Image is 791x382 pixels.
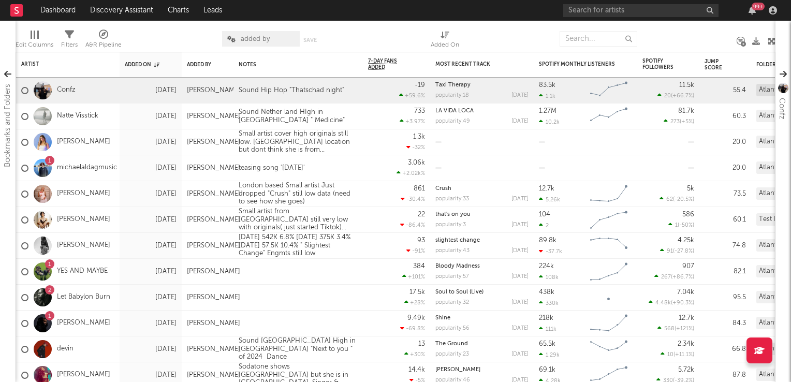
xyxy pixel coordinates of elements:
[539,93,555,99] div: 1.1k
[705,136,746,149] div: 20.0
[675,223,678,228] span: 1
[539,185,554,192] div: 12.7k
[560,31,637,47] input: Search...
[414,108,425,114] div: 733
[125,136,177,149] div: [DATE]
[539,274,559,281] div: 108k
[585,233,632,259] svg: Chart title
[539,248,562,255] div: -37.7k
[511,300,529,305] div: [DATE]
[585,285,632,311] svg: Chart title
[676,326,693,332] span: +121 %
[657,92,694,99] div: ( )
[705,291,746,304] div: 95.5
[664,93,671,99] span: 20
[539,366,555,373] div: 69.1k
[233,108,363,124] div: Sound Nether land HIgh in [GEOGRAPHIC_DATA] " Medicine"
[187,190,240,198] div: [PERSON_NAME]
[57,86,76,95] a: Confz
[435,61,513,67] div: Most Recent Track
[749,6,756,14] button: 99+
[661,274,671,280] span: 267
[397,170,425,177] div: +2.02k %
[61,39,78,51] div: Filters
[233,182,363,206] div: London based Small artist Just dropped "Crush" still low data (need to see how she goes)
[57,241,110,250] a: [PERSON_NAME]
[539,196,560,203] div: 5.26k
[435,263,480,269] a: Bloody Madness
[187,112,240,121] div: [PERSON_NAME]
[675,248,693,254] span: -27.8 %
[187,138,240,146] div: [PERSON_NAME]
[667,352,673,358] span: 10
[187,345,240,354] div: [PERSON_NAME]
[16,39,53,51] div: Edit Columns
[435,341,468,347] a: The Ground
[664,118,694,125] div: ( )
[705,266,746,278] div: 82.1
[435,274,469,280] div: popularity: 57
[435,238,529,243] div: slightest change
[233,233,363,258] div: [DATE] 542K 6.8% [DATE] 375K 3.4% [DATE] 57.5K 10.4% " Slightest Change" Engmts still low
[705,162,746,174] div: 20.0
[539,108,556,114] div: 1.27M
[705,188,746,200] div: 73.5
[400,118,425,125] div: +3.97 %
[187,216,240,224] div: [PERSON_NAME]
[675,197,693,202] span: -20.5 %
[682,263,694,270] div: 907
[418,211,425,218] div: 22
[682,211,694,218] div: 586
[85,26,122,56] div: A&R Pipeline
[539,300,559,306] div: 330k
[657,325,694,332] div: ( )
[407,315,425,321] div: 9.49k
[563,4,719,17] input: Search for artists
[679,82,694,89] div: 11.5k
[435,212,471,217] a: that's on you
[57,371,110,379] a: [PERSON_NAME]
[539,211,550,218] div: 104
[435,82,471,88] a: Taxi Therapy
[16,26,53,56] div: Edit Columns
[241,36,270,42] span: added by
[661,351,694,358] div: ( )
[57,189,110,198] a: [PERSON_NAME]
[678,366,694,373] div: 5.72k
[667,248,673,254] span: 91
[435,289,484,295] a: Soul to Soul (Live)
[539,119,560,125] div: 10.2k
[539,315,553,321] div: 218k
[435,341,529,347] div: The Ground
[660,196,694,202] div: ( )
[187,242,240,250] div: [PERSON_NAME]
[705,317,746,330] div: 84.3
[125,84,177,97] div: [DATE]
[585,181,632,207] svg: Chart title
[705,240,746,252] div: 74.8
[435,93,469,98] div: popularity: 18
[435,186,529,192] div: Crush
[406,247,425,254] div: -91 %
[539,351,560,358] div: 1.29k
[585,104,632,129] svg: Chart title
[649,299,694,306] div: ( )
[435,248,470,254] div: popularity: 43
[418,341,425,347] div: 13
[409,289,425,296] div: 17.5k
[705,369,746,381] div: 87.8
[642,58,679,70] div: Spotify Followers
[678,237,694,244] div: 4.25k
[585,259,632,285] svg: Chart title
[539,61,617,67] div: Spotify Monthly Listeners
[678,108,694,114] div: 81.7k
[187,164,240,172] div: [PERSON_NAME]
[414,185,425,192] div: 861
[57,164,117,172] a: michaelaldagmusic
[233,86,349,95] div: Sound Hip Hop "Thatschad night"
[125,240,177,252] div: [DATE]
[539,82,555,89] div: 83.5k
[125,343,177,356] div: [DATE]
[705,110,746,123] div: 60.3
[539,289,554,296] div: 438k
